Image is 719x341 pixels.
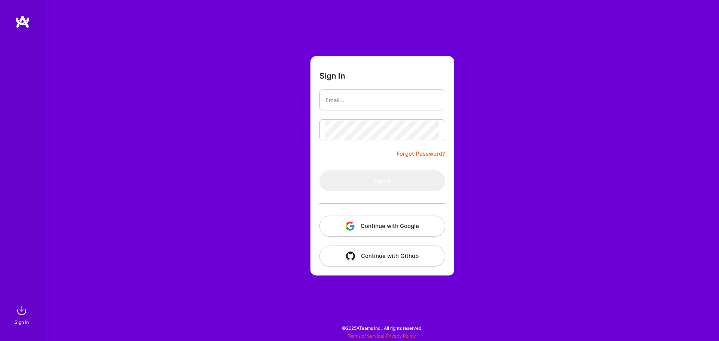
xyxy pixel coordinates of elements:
[325,91,439,110] input: Email...
[45,319,719,337] div: © 2025 ATeams Inc., All rights reserved.
[346,222,355,231] img: icon
[397,149,445,158] a: Forgot Password?
[386,333,416,339] a: Privacy Policy
[346,252,355,261] img: icon
[348,333,383,339] a: Terms of Service
[15,15,30,28] img: logo
[16,303,29,326] a: sign inSign In
[319,216,445,237] button: Continue with Google
[319,71,345,80] h3: Sign In
[348,333,416,339] span: |
[319,170,445,191] button: Sign In
[15,318,29,326] div: Sign In
[319,246,445,267] button: Continue with Github
[14,303,29,318] img: sign in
